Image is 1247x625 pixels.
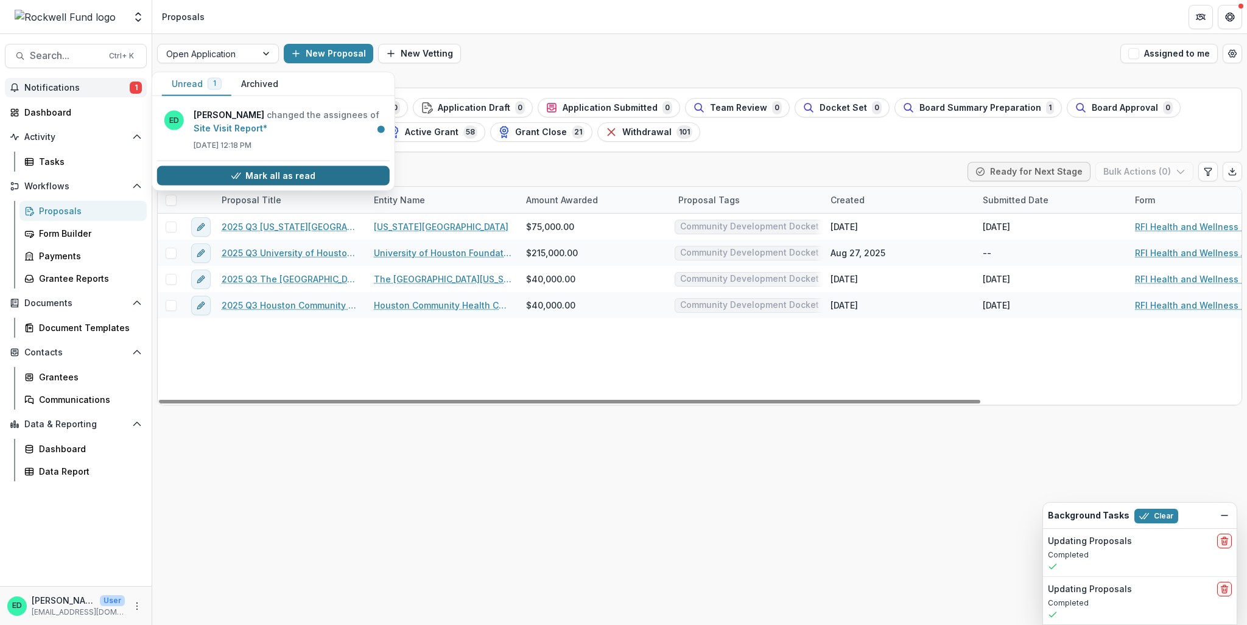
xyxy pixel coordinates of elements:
[671,187,823,213] div: Proposal Tags
[222,220,359,233] a: 2025 Q3 [US_STATE][GEOGRAPHIC_DATA]
[39,393,137,406] div: Communications
[919,103,1041,113] span: Board Summary Preparation
[597,122,700,142] button: Withdrawal101
[162,72,231,96] button: Unread
[5,176,147,196] button: Open Workflows
[831,246,885,259] div: Aug 27, 2025
[130,599,144,613] button: More
[519,187,671,213] div: Amount Awarded
[374,220,508,233] a: [US_STATE][GEOGRAPHIC_DATA]
[975,187,1128,213] div: Submitted Date
[284,44,373,63] button: New Proposal
[1095,162,1193,181] button: Bulk Actions (0)
[191,243,211,263] button: edit
[772,101,782,114] span: 0
[222,299,359,312] a: 2025 Q3 Houston Community Health Centers (dba Vecino Health Centers)
[214,187,367,213] div: Proposal Title
[515,101,525,114] span: 0
[191,270,211,289] button: edit
[1048,536,1132,546] h2: Updating Proposals
[39,250,137,262] div: Payments
[1163,101,1173,114] span: 0
[5,44,147,68] button: Search...
[39,155,137,168] div: Tasks
[367,194,432,206] div: Entity Name
[191,296,211,315] button: edit
[24,298,127,309] span: Documents
[19,152,147,172] a: Tasks
[380,122,485,142] button: Active Grant58
[526,299,575,312] span: $40,000.00
[5,293,147,313] button: Open Documents
[24,419,127,430] span: Data & Reporting
[968,162,1091,181] button: Ready for Next Stage
[19,389,147,410] a: Communications
[19,439,147,459] a: Dashboard
[823,194,872,206] div: Created
[213,79,216,88] span: 1
[983,246,991,259] div: --
[831,273,858,285] div: [DATE]
[39,227,137,240] div: Form Builder
[572,125,585,139] span: 21
[983,299,1010,312] div: [DATE]
[1092,103,1158,113] span: Board Approval
[662,101,672,114] span: 0
[191,217,211,237] button: edit
[1048,598,1232,609] p: Completed
[24,181,127,192] span: Workflows
[24,347,127,358] span: Contacts
[39,442,137,455] div: Dashboard
[5,127,147,147] button: Open Activity
[222,246,359,259] a: 2025 Q3 University of Houston Foundation
[24,83,130,93] span: Notifications
[1189,5,1213,29] button: Partners
[15,10,116,24] img: Rockwell Fund logo
[1067,98,1181,117] button: Board Approval0
[24,106,137,119] div: Dashboard
[32,594,95,607] p: [PERSON_NAME]
[872,101,882,114] span: 0
[1120,44,1218,63] button: Assigned to me
[5,102,147,122] a: Dashboard
[710,103,767,113] span: Team Review
[374,246,511,259] a: University of Houston Foundation
[526,273,575,285] span: $40,000.00
[1134,509,1178,523] button: Clear
[214,194,289,206] div: Proposal Title
[563,103,658,113] span: Application Submitted
[194,108,382,135] p: changed the assignees of
[685,98,790,117] button: Team Review0
[19,268,147,288] a: Grantee Reports
[5,414,147,434] button: Open Data & Reporting
[1048,584,1132,595] h2: Updating Proposals
[823,187,975,213] div: Created
[519,194,605,206] div: Amount Awarded
[1048,511,1129,521] h2: Background Tasks
[526,220,574,233] span: $75,000.00
[39,204,137,217] div: Proposals
[1046,101,1054,114] span: 1
[19,223,147,243] a: Form Builder
[222,273,359,285] a: 2025 Q3 The [GEOGRAPHIC_DATA][US_STATE] at [GEOGRAPHIC_DATA]
[367,187,519,213] div: Entity Name
[438,103,510,113] span: Application Draft
[390,101,400,114] span: 0
[39,272,137,285] div: Grantee Reports
[526,246,578,259] span: $215,000.00
[831,220,858,233] div: [DATE]
[463,125,477,139] span: 58
[39,465,137,478] div: Data Report
[983,220,1010,233] div: [DATE]
[975,194,1056,206] div: Submitted Date
[831,299,858,312] div: [DATE]
[1223,162,1242,181] button: Export table data
[1198,162,1218,181] button: Edit table settings
[1223,44,1242,63] button: Open table manager
[983,273,1010,285] div: [DATE]
[39,321,137,334] div: Document Templates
